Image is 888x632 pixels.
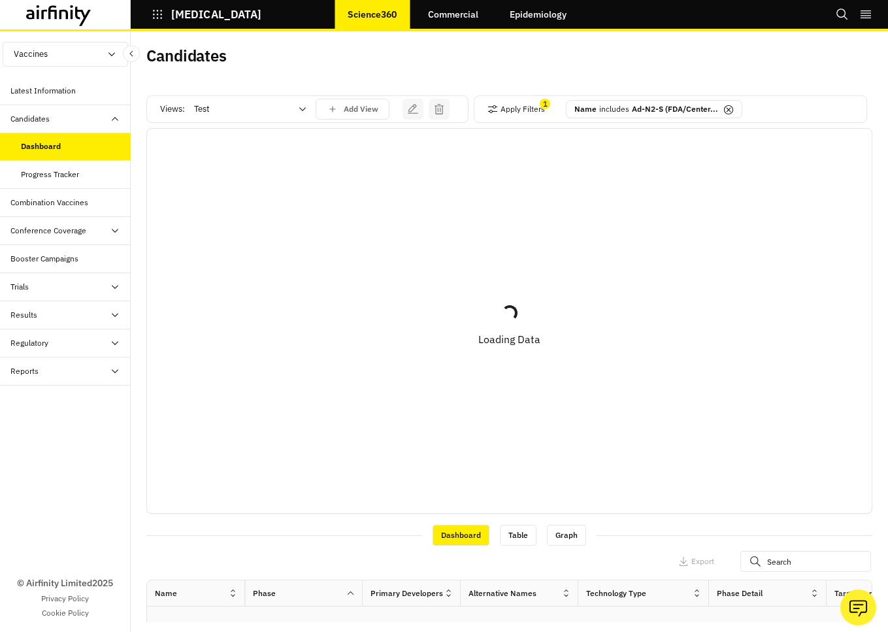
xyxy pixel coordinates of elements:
p: © Airfinity Limited 2025 [17,576,113,590]
div: Dashboard [433,525,489,546]
p: Name [574,103,597,115]
button: Ask our analysts [840,590,876,625]
button: save changes [316,99,389,120]
div: Trials [10,281,29,293]
div: Alternative Names [469,588,536,599]
div: Graph [547,525,586,546]
div: Phase [253,588,276,599]
button: Vaccines [3,42,128,67]
p: Science360 [348,9,397,20]
div: Views: [160,99,389,120]
p: Ad-N2-S (FDA/Center... [632,103,718,115]
h2: Candidates [146,46,227,65]
div: Name [155,588,177,599]
a: Privacy Policy [41,593,89,605]
button: save changes [403,99,423,120]
div: Results [10,309,37,321]
div: Technology Type [586,588,646,599]
button: Export [678,551,714,572]
div: Progress Tracker [21,169,79,180]
div: Candidates [10,113,50,125]
p: Loading Data [478,331,540,347]
p: Export [691,557,714,566]
a: Cookie Policy [42,607,89,619]
div: Phase Detail [717,588,763,599]
div: Combination Vaccines [10,197,88,208]
button: Close Sidebar [123,45,140,62]
p: includes [599,103,629,115]
button: save changes [429,99,450,120]
div: Primary Developers [370,588,443,599]
button: Search [836,3,849,25]
div: Table [500,525,536,546]
p: [MEDICAL_DATA] [171,8,261,20]
div: Reports [10,365,39,377]
div: Booster Campaigns [10,253,78,265]
input: Search [740,551,871,572]
div: Conference Coverage [10,225,86,237]
p: Add View [344,105,378,114]
div: Regulatory [10,337,48,349]
div: Dashboard [21,141,61,152]
button: Apply Filters [487,99,545,120]
div: Latest Information [10,85,76,97]
button: [MEDICAL_DATA] [152,3,261,25]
